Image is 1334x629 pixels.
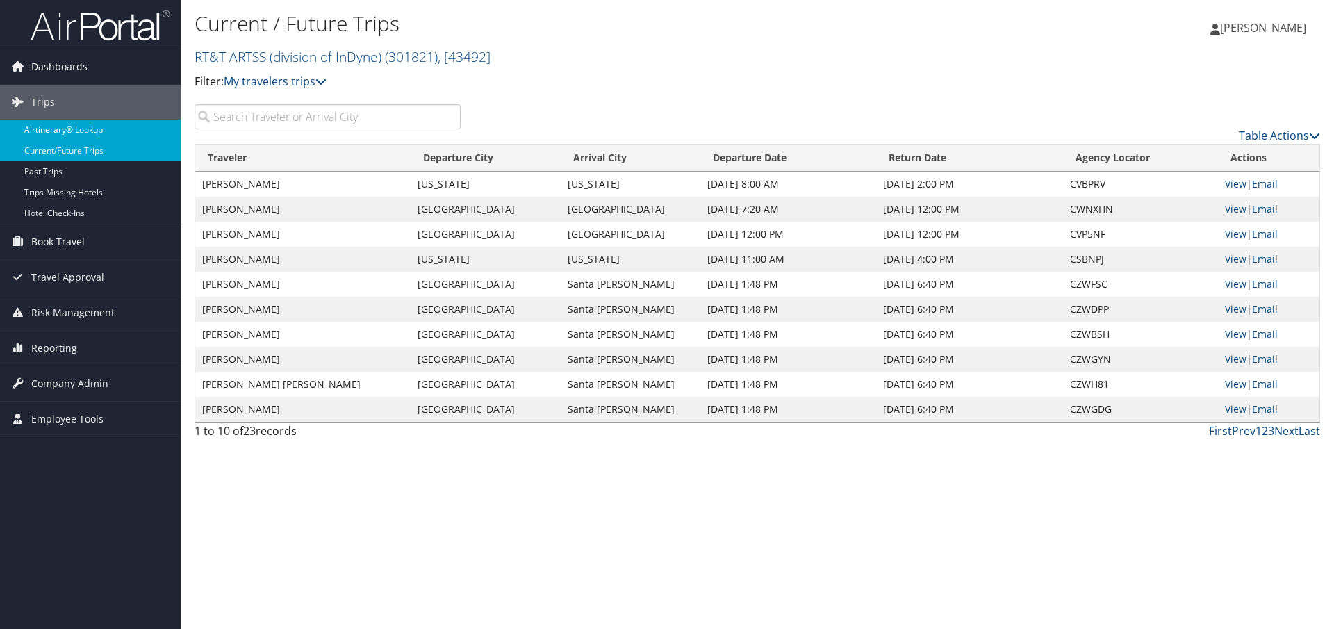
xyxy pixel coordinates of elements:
a: Email [1252,277,1278,291]
th: Departure Date: activate to sort column descending [700,145,875,172]
td: Santa [PERSON_NAME] [561,322,700,347]
td: | [1218,247,1319,272]
a: View [1225,352,1246,366]
a: Email [1252,227,1278,240]
td: [DATE] 6:40 PM [876,397,1063,422]
td: [PERSON_NAME] [195,272,411,297]
a: View [1225,402,1246,416]
td: [DATE] 1:48 PM [700,347,875,372]
a: View [1225,277,1246,291]
td: [GEOGRAPHIC_DATA] [561,197,700,222]
td: [DATE] 1:48 PM [700,297,875,322]
td: Santa [PERSON_NAME] [561,397,700,422]
div: 1 to 10 of records [195,423,461,446]
th: Return Date: activate to sort column ascending [876,145,1063,172]
td: CVBPRV [1063,172,1218,197]
td: [PERSON_NAME] [195,222,411,247]
td: [DATE] 12:00 PM [700,222,875,247]
td: [DATE] 1:48 PM [700,272,875,297]
td: [US_STATE] [411,247,561,272]
td: [US_STATE] [561,247,700,272]
a: View [1225,252,1246,266]
td: [DATE] 1:48 PM [700,372,875,397]
td: [DATE] 6:40 PM [876,297,1063,322]
h1: Current / Future Trips [195,9,945,38]
a: Email [1252,252,1278,266]
td: [DATE] 6:40 PM [876,372,1063,397]
td: [DATE] 4:00 PM [876,247,1063,272]
td: CWNXHN [1063,197,1218,222]
a: [PERSON_NAME] [1210,7,1320,49]
td: CVP5NF [1063,222,1218,247]
a: Prev [1232,423,1255,439]
td: CZWGYN [1063,347,1218,372]
td: CZWGDG [1063,397,1218,422]
a: Last [1299,423,1320,439]
td: CZWFSC [1063,272,1218,297]
td: | [1218,397,1319,422]
td: [US_STATE] [411,172,561,197]
td: [DATE] 7:20 AM [700,197,875,222]
th: Agency Locator: activate to sort column ascending [1063,145,1218,172]
span: [PERSON_NAME] [1220,20,1306,35]
a: Email [1252,177,1278,190]
td: [GEOGRAPHIC_DATA] [411,372,561,397]
a: Email [1252,302,1278,316]
td: Santa [PERSON_NAME] [561,372,700,397]
td: [DATE] 6:40 PM [876,272,1063,297]
a: Table Actions [1239,128,1320,143]
td: [PERSON_NAME] [195,347,411,372]
a: View [1225,177,1246,190]
td: | [1218,322,1319,347]
td: | [1218,197,1319,222]
a: Email [1252,327,1278,341]
td: [PERSON_NAME] [195,247,411,272]
span: , [ 43492 ] [438,47,491,66]
td: CZWDPP [1063,297,1218,322]
td: CSBNPJ [1063,247,1218,272]
td: | [1218,272,1319,297]
td: Santa [PERSON_NAME] [561,272,700,297]
a: My travelers trips [224,74,327,89]
td: Santa [PERSON_NAME] [561,297,700,322]
span: Book Travel [31,224,85,259]
td: CZWBSH [1063,322,1218,347]
span: Dashboards [31,49,88,84]
td: [DATE] 11:00 AM [700,247,875,272]
td: [DATE] 1:48 PM [700,322,875,347]
a: First [1209,423,1232,439]
a: Email [1252,352,1278,366]
a: Email [1252,402,1278,416]
td: [GEOGRAPHIC_DATA] [411,222,561,247]
td: [DATE] 6:40 PM [876,322,1063,347]
th: Traveler: activate to sort column ascending [195,145,411,172]
td: [DATE] 1:48 PM [700,397,875,422]
p: Filter: [195,73,945,91]
td: [PERSON_NAME] [195,322,411,347]
td: [GEOGRAPHIC_DATA] [411,397,561,422]
a: View [1225,302,1246,316]
input: Search Traveler or Arrival City [195,104,461,129]
td: | [1218,347,1319,372]
span: Company Admin [31,366,108,401]
a: Email [1252,202,1278,215]
td: [GEOGRAPHIC_DATA] [411,347,561,372]
a: View [1225,327,1246,341]
a: Next [1274,423,1299,439]
td: [PERSON_NAME] [PERSON_NAME] [195,372,411,397]
td: | [1218,297,1319,322]
a: 2 [1262,423,1268,439]
td: [US_STATE] [561,172,700,197]
td: [GEOGRAPHIC_DATA] [411,272,561,297]
span: Employee Tools [31,402,104,436]
td: [GEOGRAPHIC_DATA] [561,222,700,247]
td: | [1218,172,1319,197]
td: [DATE] 12:00 PM [876,197,1063,222]
span: ( 301821 ) [385,47,438,66]
a: 1 [1255,423,1262,439]
th: Arrival City: activate to sort column ascending [561,145,700,172]
td: [DATE] 12:00 PM [876,222,1063,247]
td: CZWH81 [1063,372,1218,397]
td: [DATE] 2:00 PM [876,172,1063,197]
td: [DATE] 8:00 AM [700,172,875,197]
